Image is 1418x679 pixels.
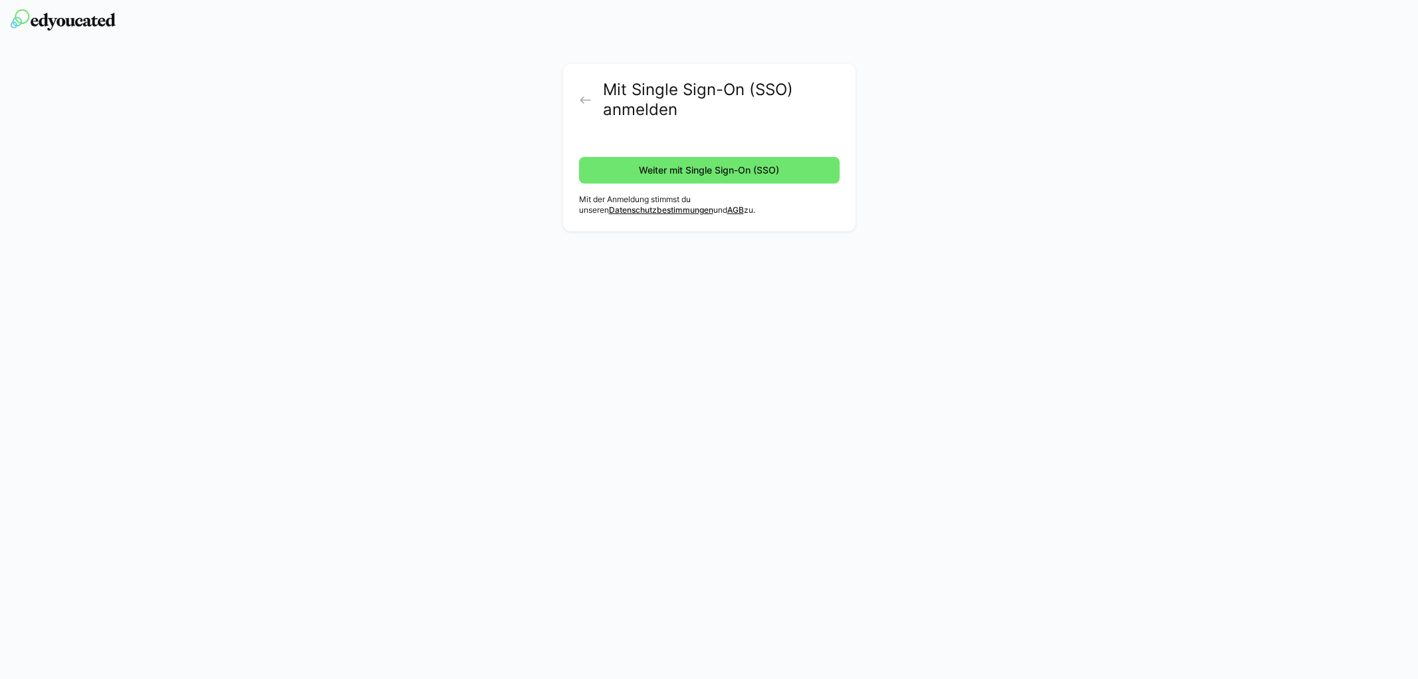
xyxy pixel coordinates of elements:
[579,157,840,184] button: Weiter mit Single Sign-On (SSO)
[637,164,781,177] span: Weiter mit Single Sign-On (SSO)
[579,194,840,215] p: Mit der Anmeldung stimmst du unseren und zu.
[603,80,839,120] h2: Mit Single Sign-On (SSO) anmelden
[609,205,713,215] a: Datenschutzbestimmungen
[727,205,744,215] a: AGB
[11,9,116,31] img: edyoucated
